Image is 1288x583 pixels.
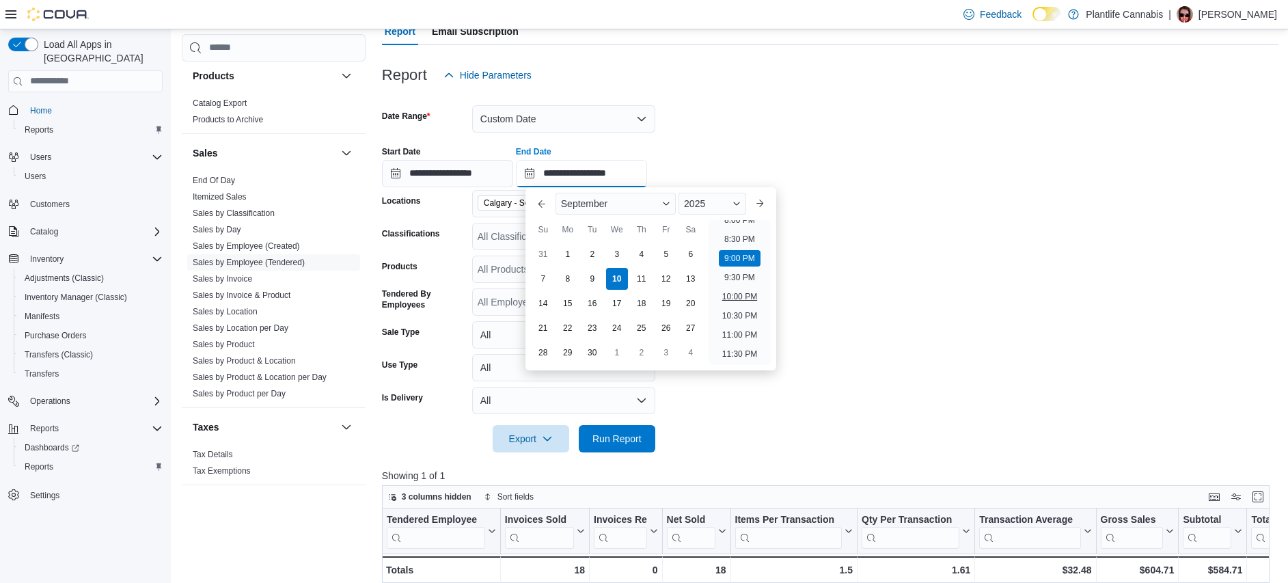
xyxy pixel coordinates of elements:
span: Operations [25,393,163,409]
div: We [606,219,628,241]
div: day-30 [581,342,603,364]
button: Qty Per Transaction [862,513,970,548]
ul: Time [709,220,771,365]
div: day-1 [557,243,579,265]
label: Tendered By Employees [382,288,467,310]
span: Calgary - Seton [484,196,540,210]
div: Products [182,95,366,133]
div: day-5 [655,243,677,265]
div: day-31 [532,243,554,265]
button: Gross Sales [1100,513,1174,548]
input: Dark Mode [1032,7,1061,21]
div: Gross Sales [1100,513,1163,548]
div: day-25 [631,317,653,339]
span: Transfers (Classic) [25,349,93,360]
label: Classifications [382,228,440,239]
a: Sales by Product & Location per Day [193,372,327,382]
span: Tax Exemptions [193,465,251,476]
div: day-29 [557,342,579,364]
div: Tendered Employee [387,513,485,548]
span: Dashboards [19,439,163,456]
div: Taxes [182,446,366,485]
button: Products [338,68,355,84]
a: Feedback [958,1,1027,28]
div: 18 [505,562,585,578]
li: 11:30 PM [717,346,763,362]
h3: Products [193,69,234,83]
button: All [472,354,655,381]
span: Hide Parameters [460,68,532,82]
button: Settings [3,485,168,504]
span: Export [501,425,561,452]
span: Products to Archive [193,114,263,125]
button: Catalog [3,222,168,241]
button: Users [14,167,168,186]
span: Reports [25,124,53,135]
span: Adjustments (Classic) [25,273,104,284]
span: Users [19,168,163,185]
div: day-11 [631,268,653,290]
span: Itemized Sales [193,191,247,202]
button: Reports [14,457,168,476]
span: Reports [19,122,163,138]
div: Net Sold [666,513,715,526]
button: Transfers (Classic) [14,345,168,364]
div: 0 [594,562,657,578]
div: Transaction Average [979,513,1080,526]
nav: Complex example [8,95,163,541]
label: Products [382,261,417,272]
div: Button. Open the year selector. 2025 is currently selected. [679,193,746,215]
span: Sales by Employee (Tendered) [193,257,305,268]
div: day-2 [631,342,653,364]
div: day-3 [606,243,628,265]
div: day-17 [606,293,628,314]
span: Sales by Invoice & Product [193,290,290,301]
span: September [561,198,607,209]
span: Settings [30,490,59,501]
p: | [1168,6,1171,23]
button: Net Sold [666,513,726,548]
div: day-27 [680,317,702,339]
div: Su [532,219,554,241]
span: Catalog Export [193,98,247,109]
span: Dashboards [25,442,79,453]
div: day-18 [631,293,653,314]
a: Reports [19,122,59,138]
button: Inventory [25,251,69,267]
span: Reports [30,423,59,434]
button: Sort fields [478,489,539,505]
button: Inventory [3,249,168,269]
div: Button. Open the month selector. September is currently selected. [556,193,676,215]
div: day-14 [532,293,554,314]
span: Sales by Location per Day [193,323,288,334]
button: Reports [3,419,168,438]
img: Cova [27,8,89,21]
label: Is Delivery [382,392,423,403]
div: Gross Sales [1100,513,1163,526]
div: Sasha Iemelianenko [1177,6,1193,23]
button: Customers [3,194,168,214]
span: Users [30,152,51,163]
div: day-4 [631,243,653,265]
button: Products [193,69,335,83]
a: Itemized Sales [193,192,247,202]
div: Qty Per Transaction [862,513,959,548]
div: Fr [655,219,677,241]
button: Adjustments (Classic) [14,269,168,288]
button: Reports [25,420,64,437]
span: Users [25,149,163,165]
button: Operations [3,392,168,411]
a: Sales by Employee (Created) [193,241,300,251]
div: Invoices Ref [594,513,646,548]
div: Net Sold [666,513,715,548]
div: Sales [182,172,366,407]
button: Enter fullscreen [1250,489,1266,505]
button: Tendered Employee [387,513,496,548]
div: day-16 [581,293,603,314]
div: day-24 [606,317,628,339]
span: Transfers [19,366,163,382]
span: Reports [25,461,53,472]
div: $584.71 [1183,562,1242,578]
div: day-10 [606,268,628,290]
h3: Sales [193,146,218,160]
